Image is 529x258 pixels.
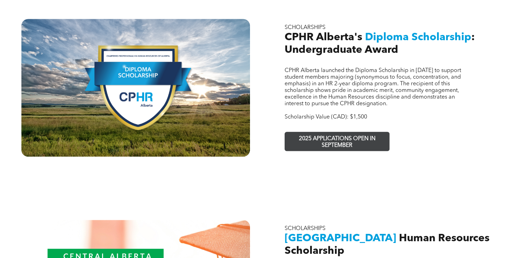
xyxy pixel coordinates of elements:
[285,25,326,30] span: SCHOLARSHIPS
[285,32,475,55] span: : Undergraduate Award
[285,226,326,231] span: SCHOLARSHIPS
[286,132,388,152] span: 2025 APPLICATIONS OPEN IN SEPTEMBER
[285,68,461,107] span: CPHR Alberta launched the Diploma Scholarship in [DATE] to support student members majoring (syno...
[285,132,389,151] a: 2025 APPLICATIONS OPEN IN SEPTEMBER
[285,233,396,244] span: [GEOGRAPHIC_DATA]
[285,32,362,43] span: CPHR Alberta's
[285,114,367,120] span: Scholarship Value (CAD): $1,500
[365,32,471,43] span: Diploma Scholarship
